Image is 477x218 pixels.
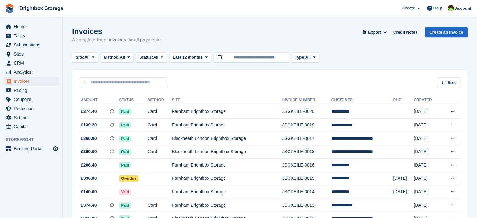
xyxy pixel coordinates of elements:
[148,145,172,159] td: Card
[3,144,59,153] a: menu
[119,109,131,115] span: Paid
[282,185,331,199] td: JSGKEILE-0014
[448,5,454,11] img: Marlena
[331,95,393,105] th: Customer
[414,95,440,105] th: Created
[3,122,59,131] a: menu
[119,202,131,209] span: Paid
[391,27,420,37] a: Credit Notes
[81,148,97,155] span: £360.00
[119,162,131,168] span: Paid
[80,95,119,105] th: Amount
[3,95,59,104] a: menu
[6,136,62,143] span: Storefront
[282,95,331,105] th: Invoice Number
[17,3,66,13] a: Brightbox Storage
[148,105,172,119] td: Card
[393,172,414,185] td: [DATE]
[3,77,59,86] a: menu
[414,172,440,185] td: [DATE]
[136,52,167,63] button: Status: All
[414,199,440,212] td: [DATE]
[169,52,211,63] button: Last 12 months
[173,54,203,61] span: Last 12 months
[14,77,51,86] span: Invoices
[3,59,59,67] a: menu
[3,113,59,122] a: menu
[81,202,97,209] span: £374.40
[119,95,147,105] th: Status
[282,199,331,212] td: JSGKEILE-0013
[14,22,51,31] span: Home
[120,54,125,61] span: All
[282,145,331,159] td: JSGKEILE-0018
[148,119,172,132] td: Card
[282,119,331,132] td: JSGKEILE-0019
[433,5,442,11] span: Help
[14,31,51,40] span: Tasks
[14,40,51,49] span: Subscriptions
[81,122,97,128] span: £139.20
[81,135,97,142] span: £360.00
[282,132,331,145] td: JSGKEILE-0017
[14,86,51,95] span: Pricing
[393,95,414,105] th: Due
[425,27,468,37] a: Create an Invoice
[3,50,59,58] a: menu
[14,113,51,122] span: Settings
[14,144,51,153] span: Booking Portal
[81,175,97,182] span: £336.00
[14,50,51,58] span: Sites
[76,54,84,61] span: Site:
[72,27,161,35] h1: Invoices
[414,145,440,159] td: [DATE]
[414,105,440,119] td: [DATE]
[3,86,59,95] a: menu
[282,105,331,119] td: JSGKEILE-0020
[3,104,59,113] a: menu
[104,54,120,61] span: Method:
[14,59,51,67] span: CRM
[402,5,415,11] span: Create
[14,68,51,77] span: Analytics
[148,199,172,212] td: Card
[72,52,98,63] button: Site: All
[172,199,282,212] td: Farnham Brightbox Storage
[153,54,159,61] span: All
[361,27,388,37] button: Export
[291,52,319,63] button: Type: All
[119,149,131,155] span: Paid
[172,185,282,199] td: Farnham Brightbox Storage
[295,54,305,61] span: Type:
[148,95,172,105] th: Method
[72,36,161,44] p: A complete list of invoices for all payments
[119,175,138,182] span: Overdue
[172,172,282,185] td: Farnham Brightbox Storage
[14,104,51,113] span: Protection
[172,95,282,105] th: Site
[172,132,282,145] td: Blackheath London Brightbox Storage
[84,54,90,61] span: All
[119,122,131,128] span: Paid
[393,185,414,199] td: [DATE]
[414,185,440,199] td: [DATE]
[414,132,440,145] td: [DATE]
[119,189,131,195] span: Void
[148,132,172,145] td: Card
[282,172,331,185] td: JSGKEILE-0015
[368,29,381,35] span: Export
[81,162,97,168] span: £206.40
[139,54,153,61] span: Status:
[14,95,51,104] span: Coupons
[5,4,14,13] img: stora-icon-8386f47178a22dfd0bd8f6a31ec36ba5ce8667c1dd55bd0f319d3a0aa187defe.svg
[172,145,282,159] td: Blackheath London Brightbox Storage
[172,105,282,119] td: Farnham Brightbox Storage
[81,108,97,115] span: £374.40
[3,68,59,77] a: menu
[81,189,97,195] span: £140.00
[101,52,134,63] button: Method: All
[282,159,331,172] td: JSGKEILE-0016
[14,122,51,131] span: Capital
[305,54,311,61] span: All
[52,145,59,152] a: Preview store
